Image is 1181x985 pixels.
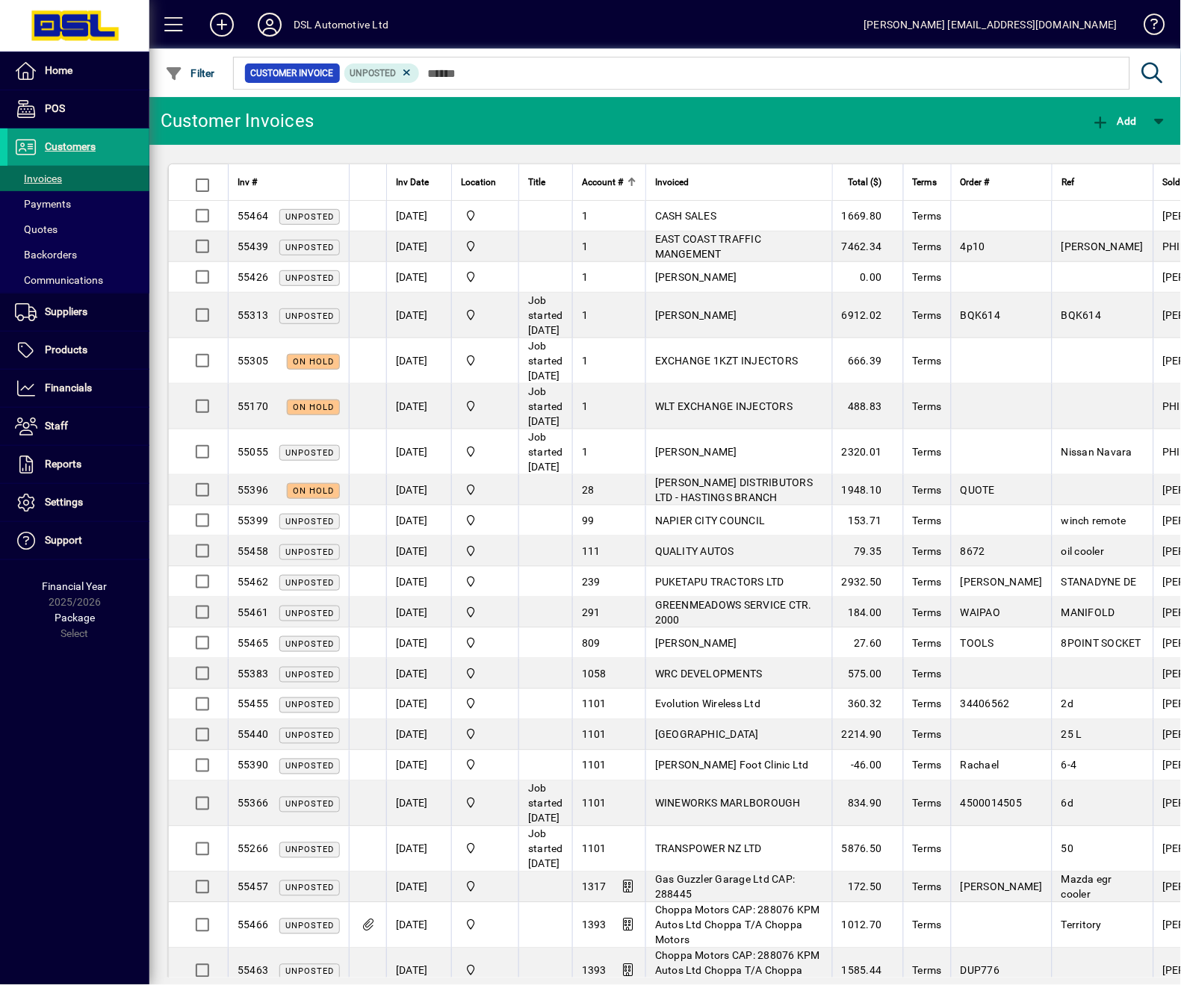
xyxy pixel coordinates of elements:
[913,637,942,649] span: Terms
[1061,240,1144,252] span: [PERSON_NAME]
[655,637,737,649] span: [PERSON_NAME]
[386,872,451,903] td: [DATE]
[45,102,65,114] span: POS
[285,731,334,741] span: Unposted
[461,665,509,682] span: Central
[655,729,759,741] span: [GEOGRAPHIC_DATA]
[655,174,689,190] span: Invoiced
[582,759,607,771] span: 1101
[461,352,509,369] span: Central
[832,903,903,948] td: 1012.70
[396,174,429,190] span: Inv Date
[238,174,257,190] span: Inv #
[45,64,72,76] span: Home
[655,599,812,626] span: GREENMEADOWS SERVICE CTR. 2000
[386,384,451,429] td: [DATE]
[582,400,588,412] span: 1
[1061,515,1126,526] span: winch remote
[832,659,903,689] td: 575.00
[7,191,149,217] a: Payments
[832,720,903,751] td: 2214.90
[285,639,334,649] span: Unposted
[285,670,334,680] span: Unposted
[961,698,1010,710] span: 34406562
[655,309,737,321] span: [PERSON_NAME]
[461,482,509,498] span: Central
[293,357,334,367] span: On hold
[832,262,903,293] td: 0.00
[832,628,903,659] td: 27.60
[386,567,451,597] td: [DATE]
[285,762,334,771] span: Unposted
[238,210,268,222] span: 55464
[7,242,149,267] a: Backorders
[913,965,942,977] span: Terms
[961,798,1023,810] span: 4500014505
[386,201,451,232] td: [DATE]
[961,240,985,252] span: 4p10
[386,751,451,781] td: [DATE]
[655,904,820,946] span: Choppa Motors CAP: 288076 KPM Autos Ltd Choppa T/A Choppa Motors
[842,174,896,190] div: Total ($)
[238,271,268,283] span: 55426
[1061,874,1112,901] span: Mazda egr cooler
[461,635,509,651] span: Central
[1061,576,1137,588] span: STANADYNE DE
[246,11,294,38] button: Profile
[386,659,451,689] td: [DATE]
[293,486,334,496] span: On hold
[913,484,942,496] span: Terms
[961,484,995,496] span: QUOTE
[7,408,149,445] a: Staff
[961,174,1043,190] div: Order #
[832,384,903,429] td: 488.83
[1061,545,1105,557] span: oil cooler
[238,843,268,855] span: 55266
[913,881,942,893] span: Terms
[913,400,942,412] span: Terms
[913,309,942,321] span: Terms
[386,338,451,384] td: [DATE]
[7,52,149,90] a: Home
[238,545,268,557] span: 55458
[238,965,268,977] span: 55463
[913,919,942,931] span: Terms
[582,484,595,496] span: 28
[344,63,420,83] mat-chip: Customer Invoice Status: Unposted
[913,759,942,771] span: Terms
[655,233,762,260] span: EAST COAST TRAFFIC MANGEMENT
[582,515,595,526] span: 99
[251,66,334,81] span: Customer Invoice
[238,515,268,526] span: 55399
[913,843,942,855] span: Terms
[7,293,149,331] a: Suppliers
[582,606,601,618] span: 291
[386,827,451,872] td: [DATE]
[832,536,903,567] td: 79.35
[1061,843,1074,855] span: 50
[238,400,268,412] span: 55170
[238,881,268,893] span: 55457
[528,783,563,824] span: Job started [DATE]
[1061,446,1132,458] span: Nissan Navara
[45,305,87,317] span: Suppliers
[238,798,268,810] span: 55366
[655,210,717,222] span: CASH SALES
[238,698,268,710] span: 55455
[238,668,268,680] span: 55383
[832,338,903,384] td: 666.39
[528,294,563,336] span: Job started [DATE]
[386,628,451,659] td: [DATE]
[285,578,334,588] span: Unposted
[386,689,451,720] td: [DATE]
[655,576,784,588] span: PUKETAPU TRACTORS LTD
[161,109,314,133] div: Customer Invoices
[913,271,942,283] span: Terms
[15,173,62,184] span: Invoices
[582,843,607,855] span: 1101
[285,845,334,855] span: Unposted
[294,13,388,37] div: DSL Automotive Ltd
[832,827,903,872] td: 5876.50
[832,429,903,475] td: 2320.01
[461,795,509,812] span: Central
